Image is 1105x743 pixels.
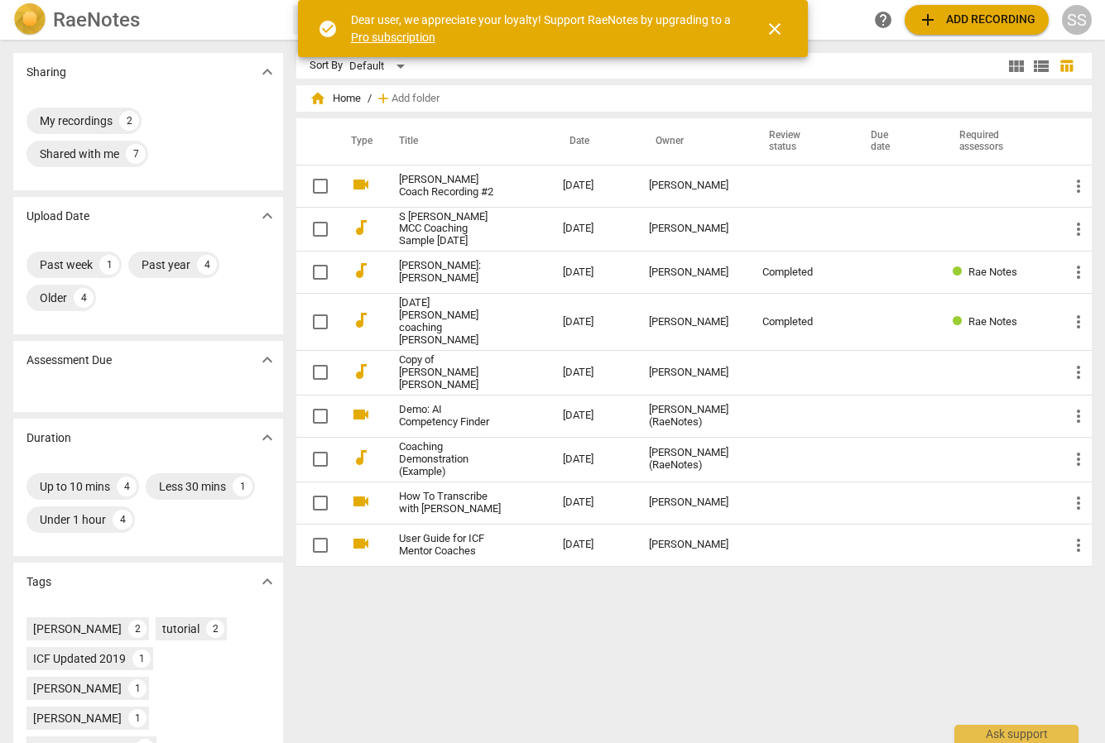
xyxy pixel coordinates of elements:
[74,288,94,308] div: 4
[257,428,277,448] span: expand_more
[40,146,119,162] div: Shared with me
[649,180,737,192] div: [PERSON_NAME]
[40,478,110,495] div: Up to 10 mins
[1069,262,1088,282] span: more_vert
[1054,54,1079,79] button: Table view
[905,5,1049,35] button: Upload
[310,90,361,107] span: Home
[351,261,371,280] span: audiotrack
[26,64,66,81] p: Sharing
[26,429,71,447] p: Duration
[953,315,968,328] span: Review status: completed
[636,118,750,165] th: Owner
[257,350,277,370] span: expand_more
[954,725,1079,743] div: Ask support
[351,491,371,511] span: videocam
[918,10,1035,30] span: Add recording
[1069,493,1088,513] span: more_vert
[649,367,737,379] div: [PERSON_NAME]
[13,3,280,36] a: LogoRaeNotes
[399,297,503,347] a: [DATE] [PERSON_NAME] coaching [PERSON_NAME]
[40,256,93,273] div: Past week
[26,208,89,225] p: Upload Date
[1059,58,1074,74] span: table_chart
[649,266,737,279] div: [PERSON_NAME]
[550,482,636,524] td: [DATE]
[257,572,277,592] span: expand_more
[765,19,785,39] span: close
[351,12,735,46] div: Dear user, we appreciate your loyalty! Support RaeNotes by upgrading to a
[113,510,132,530] div: 4
[1069,176,1088,196] span: more_vert
[399,491,503,515] a: How To Transcribe with [PERSON_NAME]
[162,621,199,637] div: tutorial
[550,252,636,294] td: [DATE]
[1031,56,1051,76] span: view_list
[26,352,112,369] p: Assessment Due
[142,256,190,273] div: Past year
[550,118,636,165] th: Date
[351,448,371,467] span: audiotrack
[851,118,939,165] th: Due date
[206,620,224,638] div: 2
[132,650,151,668] div: 1
[117,477,137,496] div: 4
[1069,362,1088,382] span: more_vert
[399,260,503,285] a: [PERSON_NAME]:[PERSON_NAME]
[1069,535,1088,555] span: more_vert
[255,60,280,84] button: Show more
[53,8,140,31] h2: RaeNotes
[26,573,51,591] p: Tags
[33,710,122,726] div: [PERSON_NAME]
[755,9,795,49] button: Close
[99,255,119,275] div: 1
[119,111,139,131] div: 2
[33,621,122,637] div: [PERSON_NAME]
[1004,54,1029,79] button: Tile view
[399,533,503,558] a: User Guide for ICF Mentor Coaches
[399,404,503,429] a: Demo: AI Competency Finder
[1069,406,1088,426] span: more_vert
[762,266,838,279] div: Completed
[1062,5,1092,35] button: SS
[255,348,280,372] button: Show more
[40,290,67,306] div: Older
[550,165,636,207] td: [DATE]
[550,395,636,437] td: [DATE]
[33,680,122,697] div: [PERSON_NAME]
[40,511,106,528] div: Under 1 hour
[868,5,898,35] a: Help
[351,310,371,330] span: audiotrack
[873,10,893,30] span: help
[399,441,503,478] a: Coaching Demonstration (Example)
[368,93,372,105] span: /
[399,174,503,199] a: [PERSON_NAME] Coach Recording #2
[128,679,147,697] div: 1
[649,223,737,235] div: [PERSON_NAME]
[40,113,113,129] div: My recordings
[968,315,1017,328] span: Rae Notes
[255,425,280,450] button: Show more
[1069,219,1088,239] span: more_vert
[379,118,550,165] th: Title
[968,266,1017,278] span: Rae Notes
[749,118,851,165] th: Review status
[13,3,46,36] img: Logo
[918,10,938,30] span: add
[392,93,440,105] span: Add folder
[233,477,252,496] div: 1
[649,539,737,551] div: [PERSON_NAME]
[351,175,371,194] span: videocam
[310,90,326,107] span: home
[128,620,147,638] div: 2
[351,31,435,44] a: Pro subscription
[1029,54,1054,79] button: List view
[338,118,379,165] th: Type
[1069,449,1088,469] span: more_vert
[953,266,968,278] span: Review status: completed
[550,207,636,252] td: [DATE]
[550,351,636,395] td: [DATE]
[351,405,371,424] span: videocam
[126,144,146,164] div: 7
